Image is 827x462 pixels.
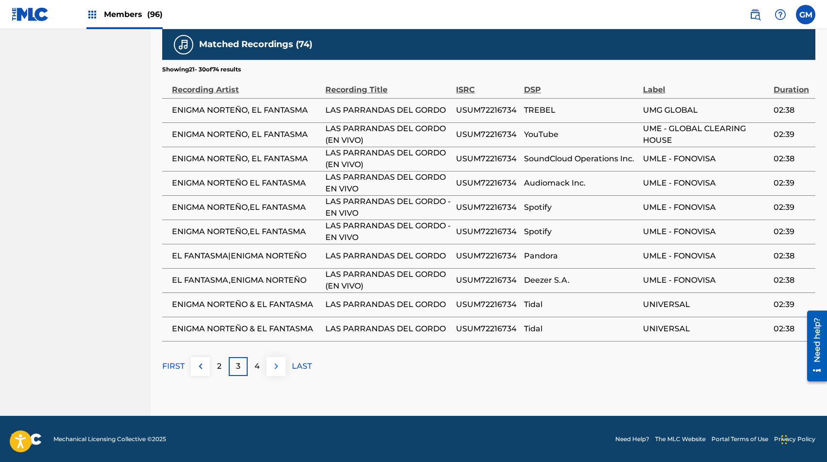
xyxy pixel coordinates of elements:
p: Showing 21 - 30 of 74 results [162,65,241,74]
span: UNIVERSAL [643,323,769,335]
p: 3 [236,360,240,372]
span: Spotify [524,226,638,238]
div: ISRC [456,74,519,96]
span: ENIGMA NORTEÑO,EL FANTASMA [172,202,321,213]
span: Pandora [524,250,638,262]
span: USUM72216734 [456,299,519,310]
span: LAS PARRANDAS DEL GORDO - EN VIVO [325,220,451,243]
img: left [195,360,206,372]
span: 02:38 [774,153,810,165]
span: USUM72216734 [456,177,519,189]
span: LAS PARRANDAS DEL GORDO [325,250,451,262]
div: Arrastrar [781,425,787,454]
img: right [270,360,282,372]
span: USUM72216734 [456,226,519,238]
span: LAS PARRANDAS DEL GORDO [325,323,451,335]
div: Widget de chat [778,415,827,462]
span: 02:38 [774,104,810,116]
span: USUM72216734 [456,104,519,116]
span: ENIGMA NORTEÑO, EL FANTASMA [172,129,321,140]
span: LAS PARRANDAS DEL GORDO (EN VIVO) [325,147,451,171]
div: DSP [524,74,638,96]
iframe: Resource Center [800,307,827,385]
span: ENIGMA NORTEÑO,EL FANTASMA [172,226,321,238]
p: FIRST [162,360,185,372]
div: Recording Title [325,74,451,96]
span: Audiomack Inc. [524,177,638,189]
span: UMLE - FONOVISA [643,274,769,286]
span: ENIGMA NORTEÑO, EL FANTASMA [172,104,321,116]
span: 02:38 [774,274,810,286]
span: 02:39 [774,299,810,310]
img: MLC Logo [12,7,49,21]
a: The MLC Website [655,435,706,444]
span: Members [104,9,163,20]
span: USUM72216734 [456,250,519,262]
span: TREBEL [524,104,638,116]
p: 2 [217,360,221,372]
span: Tidal [524,299,638,310]
h5: Matched Recordings (74) [199,39,312,50]
span: Spotify [524,202,638,213]
a: Privacy Policy [774,435,815,444]
span: EL FANTASMA,ENIGMA NORTEÑO [172,274,321,286]
span: USUM72216734 [456,202,519,213]
span: 02:39 [774,226,810,238]
span: 02:38 [774,250,810,262]
span: UMG GLOBAL [643,104,769,116]
div: Label [643,74,769,96]
span: ENIGMA NORTEÑO EL FANTASMA [172,177,321,189]
span: ENIGMA NORTEÑO & EL FANTASMA [172,323,321,335]
span: USUM72216734 [456,129,519,140]
img: search [749,9,761,20]
span: UMLE - FONOVISA [643,153,769,165]
span: ENIGMA NORTEÑO, EL FANTASMA [172,153,321,165]
span: ENIGMA NORTEÑO & EL FANTASMA [172,299,321,310]
div: User Menu [796,5,815,24]
span: UMLE - FONOVISA [643,250,769,262]
iframe: Chat Widget [778,415,827,462]
span: UME - GLOBAL CLEARING HOUSE [643,123,769,146]
span: YouTube [524,129,638,140]
span: LAS PARRANDAS DEL GORDO [325,104,451,116]
span: Mechanical Licensing Collective © 2025 [53,435,166,444]
div: Duration [774,74,810,96]
p: LAST [292,360,312,372]
img: help [775,9,786,20]
img: logo [12,433,42,445]
div: Help [771,5,790,24]
span: UNIVERSAL [643,299,769,310]
span: LAS PARRANDAS DEL GORDO - EN VIVO [325,196,451,219]
span: LAS PARRANDAS DEL GORDO (EN VIVO) [325,269,451,292]
span: LAS PARRANDAS DEL GORDO [325,299,451,310]
span: UMLE - FONOVISA [643,202,769,213]
img: Top Rightsholders [86,9,98,20]
span: Deezer S.A. [524,274,638,286]
span: 02:39 [774,129,810,140]
span: EL FANTASMA|ENIGMA NORTEÑO [172,250,321,262]
p: 4 [254,360,260,372]
span: SoundCloud Operations Inc. [524,153,638,165]
img: Matched Recordings [178,39,189,51]
span: LAS PARRANDAS DEL GORDO EN VIVO [325,171,451,195]
span: 02:39 [774,202,810,213]
span: (96) [147,10,163,19]
span: USUM72216734 [456,153,519,165]
a: Public Search [745,5,765,24]
span: 02:38 [774,323,810,335]
span: USUM72216734 [456,274,519,286]
a: Need Help? [615,435,649,444]
a: Portal Terms of Use [711,435,768,444]
span: UMLE - FONOVISA [643,226,769,238]
span: LAS PARRANDAS DEL GORDO (EN VIVO) [325,123,451,146]
div: Recording Artist [172,74,321,96]
span: UMLE - FONOVISA [643,177,769,189]
span: 02:39 [774,177,810,189]
span: Tidal [524,323,638,335]
span: USUM72216734 [456,323,519,335]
